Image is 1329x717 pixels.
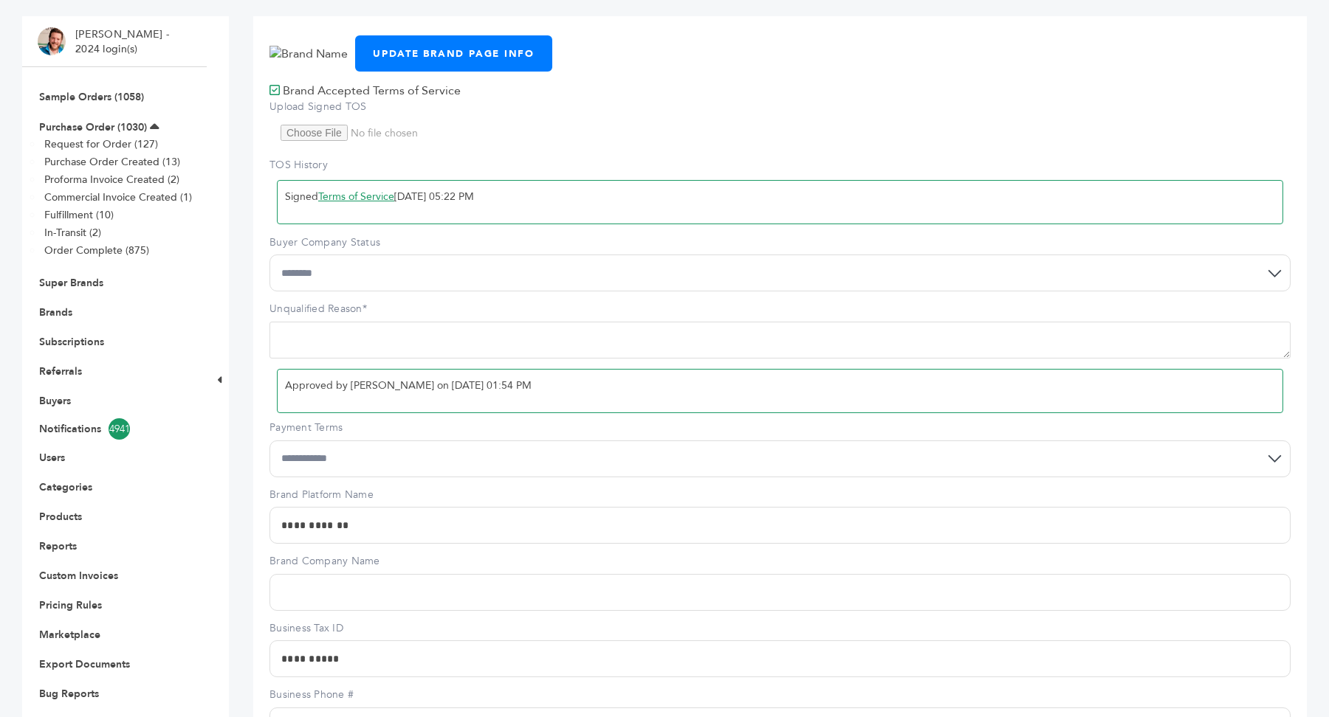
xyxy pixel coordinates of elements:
a: Referrals [39,364,82,378]
a: Categories [39,480,92,494]
a: Sample Orders (1058) [39,90,144,104]
a: Custom Invoices [39,569,118,583]
a: Request for Order (127) [44,137,158,151]
label: Business Tax ID [269,621,1291,636]
a: Commercial Invoice Created (1) [44,190,192,204]
label: Brand Platform Name [269,488,1291,502]
label: Buyer Company Status [269,235,1291,250]
a: Reports [39,539,77,553]
span: Brand Accepted Terms of Service [283,83,461,99]
a: Notifications4941 [39,418,190,440]
a: Brands [39,305,72,319]
a: Subscriptions [39,335,104,349]
a: In-Transit (2) [44,226,101,240]
label: Business Phone # [269,687,1291,702]
label: Payment Terms [269,420,1291,435]
label: Brand Company Name [269,554,1291,569]
img: Brand Name [269,46,348,62]
a: Pricing Rules [39,598,102,612]
p: Signed [DATE] 05:22 PM [285,188,1275,206]
label: TOS History [269,158,1291,173]
a: Proforma Invoice Created (2) [44,173,179,187]
a: Purchase Order Created (13) [44,155,180,169]
a: Buyers [39,394,71,408]
li: [PERSON_NAME] - 2024 login(s) [75,27,173,56]
label: Upload Signed TOS [269,100,1291,114]
span: 4941 [109,418,130,440]
label: Unqualified Reason* [269,302,1291,316]
a: Super Brands [39,276,103,290]
a: Fulfillment (10) [44,208,114,222]
a: Purchase Order (1030) [39,120,147,134]
a: UPDATE BRAND PAGE INFO [355,35,552,72]
a: Bug Reports [39,687,99,701]
p: Approved by [PERSON_NAME] on [DATE] 01:54 PM [285,377,1275,395]
a: Marketplace [39,628,100,642]
a: Order Complete (875) [44,243,149,257]
a: Users [39,451,65,465]
a: Export Documents [39,657,130,671]
a: Terms of Service [318,190,394,204]
a: Products [39,510,82,524]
